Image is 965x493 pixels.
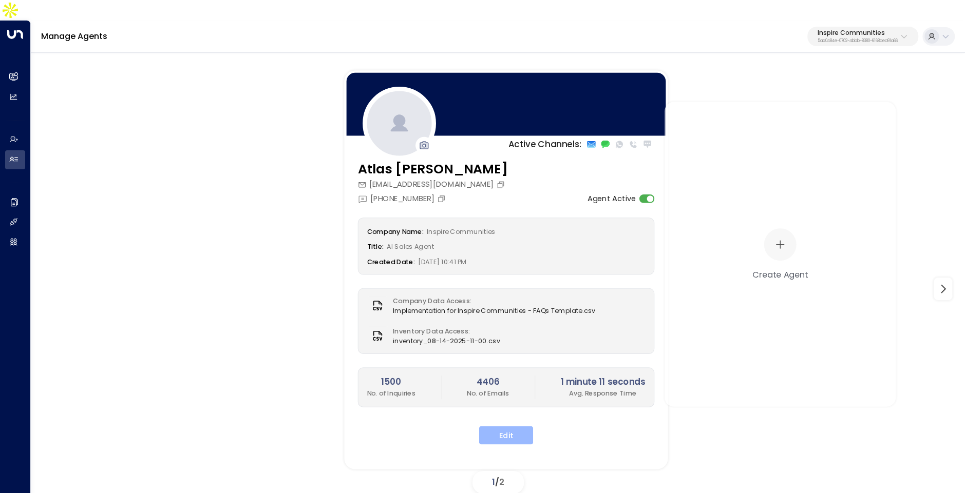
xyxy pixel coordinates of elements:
label: Company Data Access: [393,296,590,306]
p: No. of Emails [467,388,509,398]
h2: 4406 [467,376,509,388]
p: Avg. Response Time [560,388,645,398]
button: Inspire Communities5ac0484e-0702-4bbb-8380-6168aea91a66 [807,27,918,46]
div: Create Agent [752,268,808,280]
p: Active Channels: [508,138,582,151]
p: No. of Inquiries [367,388,415,398]
h2: 1 minute 11 seconds [560,376,645,388]
p: 5ac0484e-0702-4bbb-8380-6168aea91a66 [818,39,898,43]
label: Agent Active [588,193,636,204]
div: [EMAIL_ADDRESS][DOMAIN_NAME] [358,179,508,190]
label: Inventory Data Access: [393,326,495,336]
h3: Atlas [PERSON_NAME] [358,160,508,179]
p: Inspire Communities [818,30,898,36]
span: 1 [492,476,495,488]
span: Inspire Communities [427,227,495,236]
label: Company Name: [367,227,423,236]
div: [PHONE_NUMBER] [358,193,448,204]
label: Title: [367,242,384,251]
a: Manage Agents [41,30,107,42]
button: Copy [437,194,448,203]
span: Implementation for Inspire Communities - FAQs Template.csv [393,306,596,315]
span: [DATE] 10:41 PM [418,257,466,266]
span: AI Sales Agent [387,242,433,251]
button: Copy [496,180,507,189]
span: inventory_08-14-2025-11-00.csv [393,336,500,346]
h2: 1500 [367,376,415,388]
span: 2 [499,476,504,488]
label: Created Date: [367,257,414,266]
button: Edit [479,426,533,445]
